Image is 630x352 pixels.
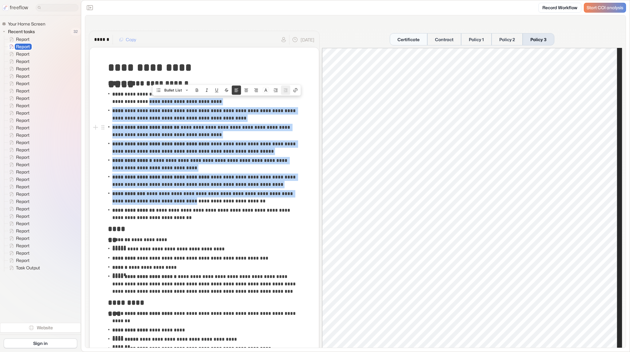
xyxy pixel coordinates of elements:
span: Report [15,235,31,241]
span: Report [15,198,31,205]
a: Report [4,58,32,65]
span: Report [15,184,31,190]
button: Copy [115,35,140,45]
button: Certificate [390,33,427,45]
a: Task Output [4,264,42,272]
a: Start COI analysis [584,3,626,13]
a: Report [4,124,32,131]
a: Report [4,249,32,257]
span: Task Output [15,265,42,271]
a: Report [4,190,32,198]
a: Report [4,220,32,227]
button: Underline [212,86,221,95]
button: Align text left [232,86,241,95]
a: Report [4,139,32,146]
span: Report [15,243,31,249]
a: Report [4,80,32,87]
span: Report [15,117,31,123]
button: Unnest block [281,86,290,95]
span: Report [15,213,31,219]
button: Add block [92,124,99,131]
a: Record Workflow [538,3,581,13]
span: Report [15,66,31,72]
button: Nest block [271,86,280,95]
a: Report [4,154,32,161]
span: Report [15,88,31,94]
button: Strike [222,86,231,95]
span: Report [15,228,31,234]
span: Recent tasks [7,29,37,35]
span: Report [15,162,31,168]
span: Report [15,257,31,264]
a: Report [4,242,32,249]
span: Report [15,95,31,101]
a: Report [4,213,32,220]
a: freeflow [2,4,28,11]
button: Bold [192,86,201,95]
span: Report [15,147,31,153]
span: Report [15,36,31,42]
a: Report [4,109,32,117]
a: Report [4,235,32,242]
span: Report [15,80,31,87]
button: Policy 1 [461,33,492,45]
a: Report [4,161,32,168]
button: Create link [291,86,300,95]
button: Italic [202,86,211,95]
span: Report [15,250,31,256]
a: Report [4,65,32,72]
a: Report [4,72,32,80]
a: Report [4,131,32,139]
a: Report [4,257,32,264]
p: [DATE] [301,37,314,43]
button: Recent tasks [2,28,37,35]
a: Report [4,176,32,183]
a: Report [4,146,32,154]
a: Sign in [4,338,77,348]
span: Report [15,154,31,160]
a: Report [4,183,32,190]
a: Report [4,87,32,95]
button: Policy 2 [492,33,523,45]
button: Align text center [241,86,251,95]
button: Policy 3 [523,33,554,45]
a: Report [4,227,32,235]
span: 32 [70,28,81,36]
button: Colors [261,86,270,95]
span: Report [15,191,31,197]
a: Report [4,95,32,102]
a: Report [4,50,32,58]
button: Align text right [251,86,261,95]
span: Your Home Screen [7,21,47,27]
a: Report [4,43,32,50]
a: Your Home Screen [2,20,48,28]
a: Report [4,198,32,205]
span: Report [15,139,31,146]
span: Report [15,206,31,212]
span: Report [15,110,31,116]
a: Report [4,117,32,124]
a: Report [4,205,32,213]
span: Report [15,73,31,79]
iframe: Policy 3 [322,48,622,349]
span: Report [15,103,31,109]
span: Report [15,58,31,65]
a: Report [4,36,32,43]
span: Report [15,44,32,50]
span: Report [15,132,31,138]
span: Report [15,221,31,227]
p: freeflow [10,4,28,11]
span: Report [15,176,31,182]
button: Bullet List [153,86,192,95]
span: Report [15,125,31,131]
span: Report [15,169,31,175]
span: Bullet List [164,86,182,95]
span: Report [15,51,31,57]
a: Report [4,102,32,109]
button: Contract [427,33,461,45]
button: Open block menu [99,124,107,131]
span: Start COI analysis [587,5,623,10]
button: Close the sidebar [85,3,95,13]
a: Report [4,168,32,176]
